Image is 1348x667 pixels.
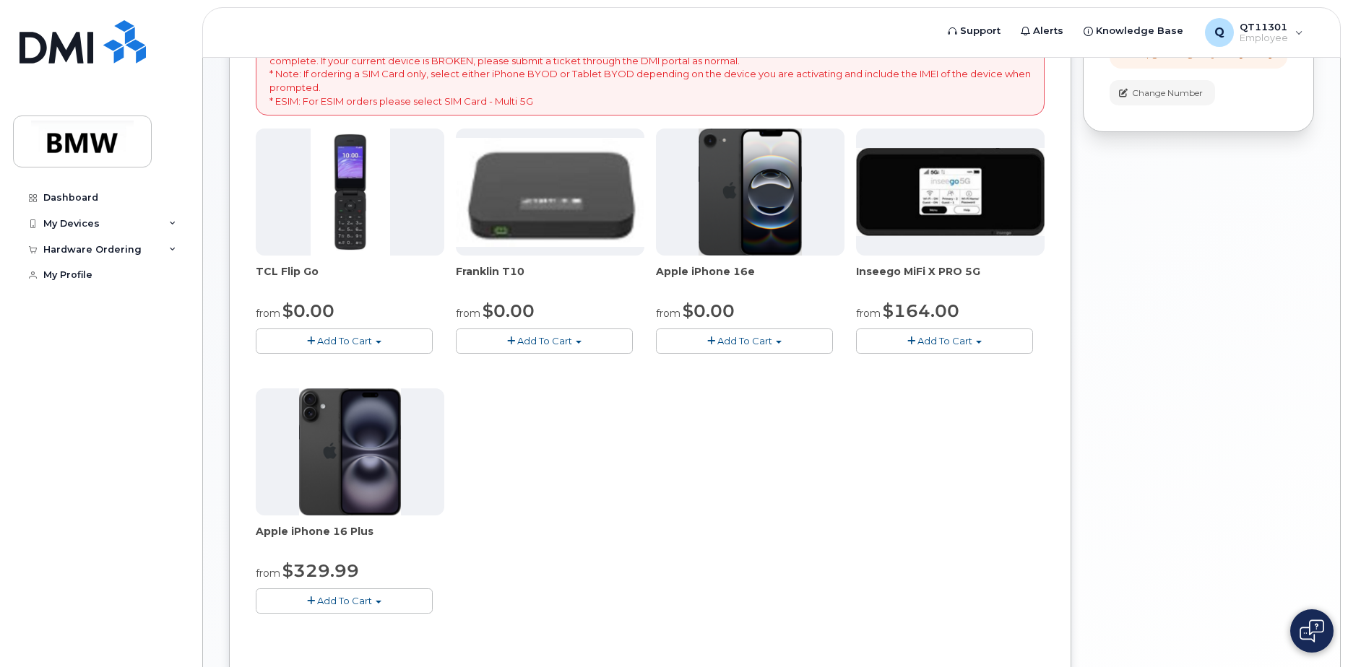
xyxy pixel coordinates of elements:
[856,264,1045,293] div: Inseego MiFi X PRO 5G
[1011,17,1073,45] a: Alerts
[256,524,444,553] div: Apple iPhone 16 Plus
[517,335,572,346] span: Add To Cart
[656,307,681,320] small: from
[256,328,433,354] button: Add To Cart
[1096,24,1183,38] span: Knowledge Base
[1240,21,1288,32] span: QT11301
[717,335,772,346] span: Add To Cart
[1073,17,1193,45] a: Knowledge Base
[456,307,480,320] small: from
[1033,24,1063,38] span: Alerts
[1110,80,1215,105] button: Change Number
[317,335,372,346] span: Add To Cart
[883,300,959,321] span: $164.00
[483,300,535,321] span: $0.00
[656,264,844,293] div: Apple iPhone 16e
[256,307,280,320] small: from
[1300,619,1324,642] img: Open chat
[1214,24,1224,41] span: Q
[299,388,401,515] img: iphone_16_plus.png
[456,328,633,354] button: Add To Cart
[683,300,735,321] span: $0.00
[282,560,359,581] span: $329.99
[1240,32,1288,44] span: Employee
[317,595,372,606] span: Add To Cart
[938,17,1011,45] a: Support
[960,24,1001,38] span: Support
[856,307,881,320] small: from
[856,328,1033,354] button: Add To Cart
[256,264,444,293] div: TCL Flip Go
[1132,87,1203,100] span: Change Number
[456,138,644,247] img: t10.jpg
[917,335,972,346] span: Add To Cart
[256,588,433,614] button: Add To Cart
[699,128,803,256] img: iphone16e.png
[256,567,280,580] small: from
[856,148,1045,236] img: cut_small_inseego_5G.jpg
[1195,18,1313,47] div: QT11301
[269,27,1031,108] p: * Note: BMW IT is in the process of upgrading all off-contract BMW phones with the all-new iPhone...
[282,300,334,321] span: $0.00
[656,328,833,354] button: Add To Cart
[456,264,644,293] div: Franklin T10
[311,128,390,256] img: TCL_FLIP_MODE.jpg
